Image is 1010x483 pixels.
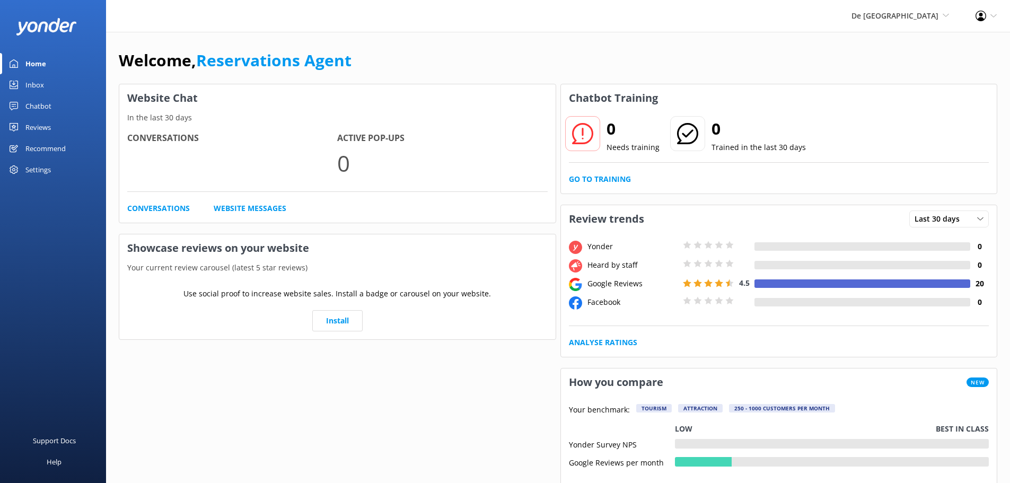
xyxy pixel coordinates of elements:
[119,112,556,124] p: In the last 30 days
[729,404,835,412] div: 250 - 1000 customers per month
[33,430,76,451] div: Support Docs
[25,53,46,74] div: Home
[127,131,337,145] h4: Conversations
[119,84,556,112] h3: Website Chat
[970,241,989,252] h4: 0
[585,259,680,271] div: Heard by staff
[970,278,989,289] h4: 20
[569,173,631,185] a: Go to Training
[25,117,51,138] div: Reviews
[712,116,806,142] h2: 0
[127,203,190,214] a: Conversations
[561,205,652,233] h3: Review trends
[16,18,77,36] img: yonder-white-logo.png
[561,84,666,112] h3: Chatbot Training
[25,95,51,117] div: Chatbot
[675,423,692,435] p: Low
[607,142,660,153] p: Needs training
[967,377,989,387] span: New
[607,116,660,142] h2: 0
[119,48,352,73] h1: Welcome,
[970,259,989,271] h4: 0
[569,404,630,417] p: Your benchmark:
[119,234,556,262] h3: Showcase reviews on your website
[25,159,51,180] div: Settings
[183,288,491,300] p: Use social proof to increase website sales. Install a badge or carousel on your website.
[561,368,671,396] h3: How you compare
[915,213,966,225] span: Last 30 days
[678,404,723,412] div: Attraction
[119,262,556,274] p: Your current review carousel (latest 5 star reviews)
[337,131,547,145] h4: Active Pop-ups
[851,11,938,21] span: De [GEOGRAPHIC_DATA]
[312,310,363,331] a: Install
[569,337,637,348] a: Analyse Ratings
[25,138,66,159] div: Recommend
[25,74,44,95] div: Inbox
[196,49,352,71] a: Reservations Agent
[47,451,62,472] div: Help
[585,296,680,308] div: Facebook
[712,142,806,153] p: Trained in the last 30 days
[569,457,675,467] div: Google Reviews per month
[936,423,989,435] p: Best in class
[214,203,286,214] a: Website Messages
[636,404,672,412] div: Tourism
[739,278,750,288] span: 4.5
[337,145,547,181] p: 0
[970,296,989,308] h4: 0
[585,278,680,289] div: Google Reviews
[569,439,675,449] div: Yonder Survey NPS
[585,241,680,252] div: Yonder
